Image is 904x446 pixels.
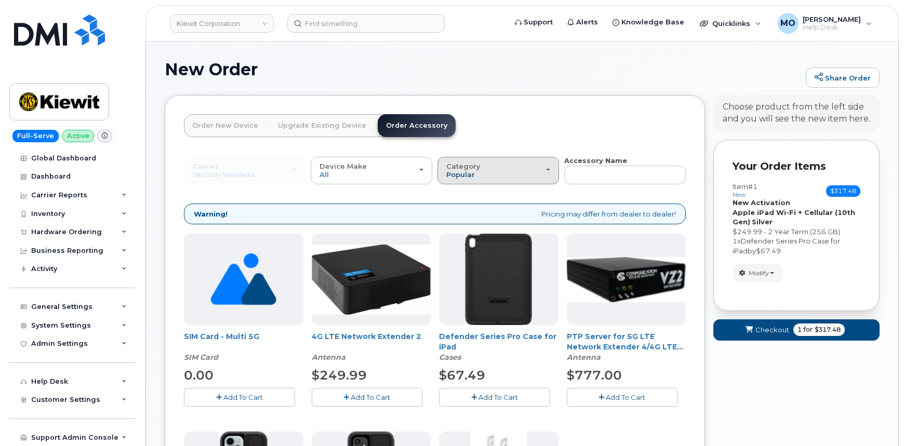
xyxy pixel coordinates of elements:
[439,388,550,406] button: Add To Cart
[378,114,456,137] a: Order Accessory
[802,325,815,334] span: for
[184,331,303,362] div: SIM Card - Multi 5G
[312,368,367,383] span: $249.99
[567,368,622,383] span: $777.00
[184,353,218,362] em: SIM Card
[797,325,802,334] span: 1
[351,393,390,401] span: Add To Cart
[567,388,678,406] button: Add To Cart
[733,208,855,226] strong: Apple iPad Wi-Fi + Cellular (10th Gen)
[439,331,559,362] div: Defender Series Pro Case for iPad
[439,368,485,383] span: $67.49
[312,353,345,362] em: Antenna
[567,353,601,362] em: Antenna
[859,401,896,438] iframe: Messenger Launcher
[567,331,686,362] div: PTP Server for 5G LTE Network Extender 4/4G LTE Network Extender 3
[567,332,683,362] a: PTP Server for 5G LTE Network Extender 4/4G LTE Network Extender 3
[733,237,737,245] span: 1
[446,170,475,179] span: Popular
[826,185,860,197] span: $317.48
[752,218,773,226] strong: Silver
[184,204,686,225] div: Pricing may differ from dealer to dealer!
[749,268,769,278] span: Modify
[465,234,532,325] img: defenderipad10thgen.png
[756,247,781,255] span: $67.49
[320,170,329,179] span: All
[733,227,860,237] div: $249.99 - 2 Year Term (256 GB)
[312,388,423,406] button: Add To Cart
[733,198,790,207] strong: New Activation
[713,319,880,341] button: Checkout 1 for $317.48
[733,191,746,198] small: new
[439,353,461,362] em: Cases
[270,114,375,137] a: Upgrade Existing Device
[194,209,228,219] strong: Warning!
[320,162,367,170] span: Device Make
[165,60,801,78] h1: New Order
[723,101,870,125] div: Choose product from the left side and you will see the new item here.
[312,245,431,315] img: 4glte_extender.png
[815,325,841,334] span: $317.48
[733,237,840,255] span: Defender Series Pro Case for iPad
[733,159,860,174] p: Your Order Items
[312,332,421,341] a: 4G LTE Network Extender 2
[311,157,432,184] button: Device Make All
[733,236,860,255] div: x by
[606,393,645,401] span: Add To Cart
[564,156,627,165] strong: Accessory Name
[446,162,481,170] span: Category
[733,264,783,282] button: Modify
[184,114,267,137] a: Order New Device
[439,332,556,352] a: Defender Series Pro Case for iPad
[755,325,789,335] span: Checkout
[210,234,276,325] img: no_image_found-2caef05468ed5679b831cfe6fc140e25e0c280774317ffc20a367ab7fd17291e.png
[184,332,259,341] a: SIM Card - Multi 5G
[748,182,757,191] span: #1
[184,388,295,406] button: Add To Cart
[733,183,757,198] h3: Item
[223,393,263,401] span: Add To Cart
[567,257,686,302] img: Casa_Sysem.png
[312,331,431,362] div: 4G LTE Network Extender 2
[437,157,559,184] button: Category Popular
[806,67,880,88] a: Share Order
[478,393,518,401] span: Add To Cart
[184,368,214,383] span: 0.00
